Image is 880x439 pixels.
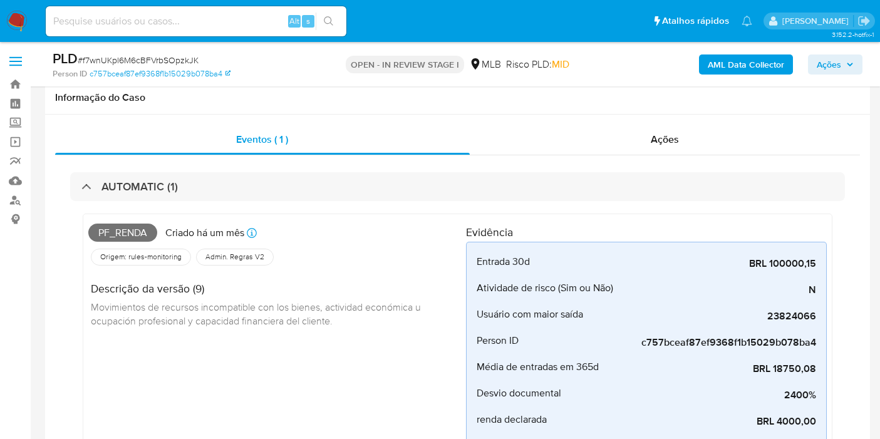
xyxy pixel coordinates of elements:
[236,132,288,147] span: Eventos ( 1 )
[552,57,569,71] span: MID
[477,282,613,294] span: Atividade de risco (Sim ou Não)
[99,252,183,262] span: Origem: rules-monitoring
[628,310,816,323] span: 23824066
[662,14,729,28] span: Atalhos rápidos
[628,284,816,296] span: N
[742,16,752,26] a: Notificações
[289,15,299,27] span: Alt
[91,300,423,328] span: Movimientos de recursos incompatible con los bienes, actividad económica u ocupación profesional ...
[477,387,561,400] span: Desvio documental
[91,282,456,296] h4: Descrição da versão (9)
[306,15,310,27] span: s
[469,58,501,71] div: MLB
[477,308,583,321] span: Usuário com maior saída
[477,256,530,268] span: Entrada 30d
[817,54,841,75] span: Ações
[699,54,793,75] button: AML Data Collector
[477,361,599,373] span: Média de entradas em 365d
[88,224,157,242] span: Pf_renda
[204,252,266,262] span: Admin. Regras V2
[53,68,87,80] b: Person ID
[70,172,845,201] div: AUTOMATIC (1)
[628,257,816,270] span: BRL 100000,15
[628,415,816,428] span: BRL 4000,00
[477,413,547,426] span: renda declarada
[708,54,784,75] b: AML Data Collector
[506,58,569,71] span: Risco PLD:
[808,54,862,75] button: Ações
[628,363,816,375] span: BRL 18750,08
[782,15,853,27] p: lucas.barboza@mercadolivre.com
[55,91,860,104] h1: Informação do Caso
[628,389,816,401] span: 2400%
[46,13,346,29] input: Pesquise usuários ou casos...
[78,54,199,66] span: # f7wnUKpl6M6cBFVrbSOpzkJK
[346,56,464,73] p: OPEN - IN REVIEW STAGE I
[477,334,519,347] span: Person ID
[651,132,679,147] span: Ações
[90,68,230,80] a: c757bceaf87ef9368f1b15029b078ba4
[628,336,816,349] span: c757bceaf87ef9368f1b15029b078ba4
[101,180,178,194] h3: AUTOMATIC (1)
[165,226,244,240] p: Criado há um mês
[53,48,78,68] b: PLD
[857,14,871,28] a: Sair
[466,225,827,239] h4: Evidência
[316,13,341,30] button: search-icon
